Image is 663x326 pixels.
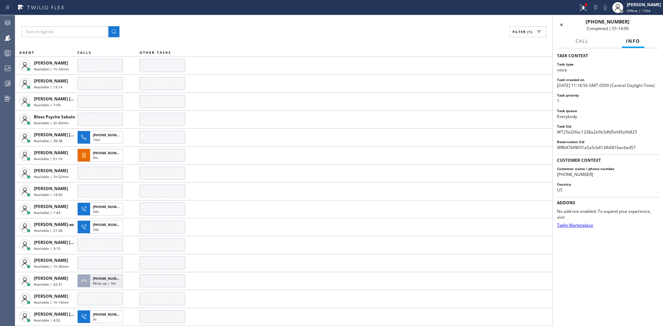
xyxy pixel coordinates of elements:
[34,311,103,317] span: [PERSON_NAME] [PERSON_NAME]
[77,200,125,218] button: [PHONE_NUMBER]54s
[93,222,124,227] span: [PHONE_NUMBER]
[93,227,99,232] span: 24s
[622,34,644,48] button: Info
[77,218,125,236] button: [PHONE_NUMBER]24s
[557,171,659,179] p: [PHONE_NUMBER]
[93,155,98,160] span: 9m
[509,26,546,37] button: Filter (1)
[557,108,659,113] h2: Task queue
[557,145,659,152] p: WR0476ff8f31a5a5cb413fb0816ac6ad57
[557,61,659,67] h2: Task type
[34,239,115,245] span: [PERSON_NAME] [PERSON_NAME] Dahil
[557,92,659,98] h2: Task priority
[34,264,69,269] span: Available | 1h 36min
[93,276,124,281] span: [PHONE_NUMBER]
[34,102,60,107] span: Available | 7:59
[34,318,60,323] span: Available | 4:02
[34,257,68,263] span: [PERSON_NAME]
[93,132,124,137] span: [PHONE_NUMBER]
[77,147,125,164] button: [PHONE_NUMBER]9m
[19,50,35,55] span: AGENT
[557,113,659,121] p: Everybody
[34,174,69,179] span: Available | 1h 52min
[557,166,659,171] h2: Customer name / phone number
[34,192,63,197] span: Available | 14:56
[557,139,659,145] h2: Reservation Sid
[93,281,116,286] span: Wrap up | 3m
[557,124,659,129] h2: Task Sid
[34,210,60,215] span: Available | 1:43
[34,96,103,102] span: [PERSON_NAME] [PERSON_NAME]
[93,204,124,209] span: [PHONE_NUMBER]
[557,98,659,106] p: 1
[77,129,125,146] button: [PHONE_NUMBER]10m
[557,222,593,228] a: Twilio Marketplace
[34,114,75,120] span: Bless Psyche Sabalo
[557,187,659,195] p: US
[34,85,63,89] span: Available | 13:14
[34,132,103,138] span: [PERSON_NAME] [PERSON_NAME]
[93,209,99,214] span: 54s
[34,150,68,156] span: [PERSON_NAME]
[586,18,630,25] span: [PHONE_NUMBER]
[21,26,108,37] input: Search Agents
[557,199,659,206] h1: ADDONS
[512,29,532,34] span: Filter (1)
[34,60,68,66] span: [PERSON_NAME]
[557,157,659,164] h1: CUSTOMER CONTEXT
[34,246,60,251] span: Available | 3:15
[34,300,69,305] span: Available | 1h 14min
[34,204,68,209] span: [PERSON_NAME]
[34,228,63,233] span: Available | 21:36
[627,2,661,8] div: [PERSON_NAME]
[140,50,171,55] span: OTHER TASKS
[557,82,659,90] p: [DATE] 11:18:56 GMT-0500 (Central Daylight Time)
[93,312,124,317] span: [PHONE_NUMBER]
[34,221,74,227] span: [PERSON_NAME]-as
[557,208,659,222] p: No add-ons enabled. To expand your experience, visit
[93,150,124,155] span: [PHONE_NUMBER]
[34,186,68,191] span: [PERSON_NAME]
[587,26,629,31] span: Completed | 01:14:00
[600,3,610,12] button: Mute
[34,156,63,161] span: Available | 51:10
[34,78,68,84] span: [PERSON_NAME]
[34,138,63,143] span: Available | 38:38
[557,67,659,75] p: voice
[77,308,125,325] button: [PHONE_NUMBER]3s
[571,34,593,48] button: Call
[34,275,68,281] span: [PERSON_NAME]
[34,120,69,125] span: Available | 2h 42min
[557,181,659,187] h2: Country
[34,168,68,174] span: [PERSON_NAME]
[93,137,100,142] span: 10m
[34,67,69,71] span: Available | 1h 24min
[626,38,640,44] span: Info
[77,50,92,55] span: CALLS
[77,272,125,289] button: [PHONE_NUMBER]Wrap up | 3m
[34,293,68,299] span: [PERSON_NAME]
[557,129,659,137] p: WT25e20fac1238a2e9b3dfd5efd5a9b825
[93,317,97,322] span: 3s
[557,52,659,59] h1: TASK CONTEXT
[557,77,659,82] h2: Task created on
[627,8,650,13] span: Offline | 176d
[34,282,63,287] span: Available | 32:31
[576,38,589,44] span: Call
